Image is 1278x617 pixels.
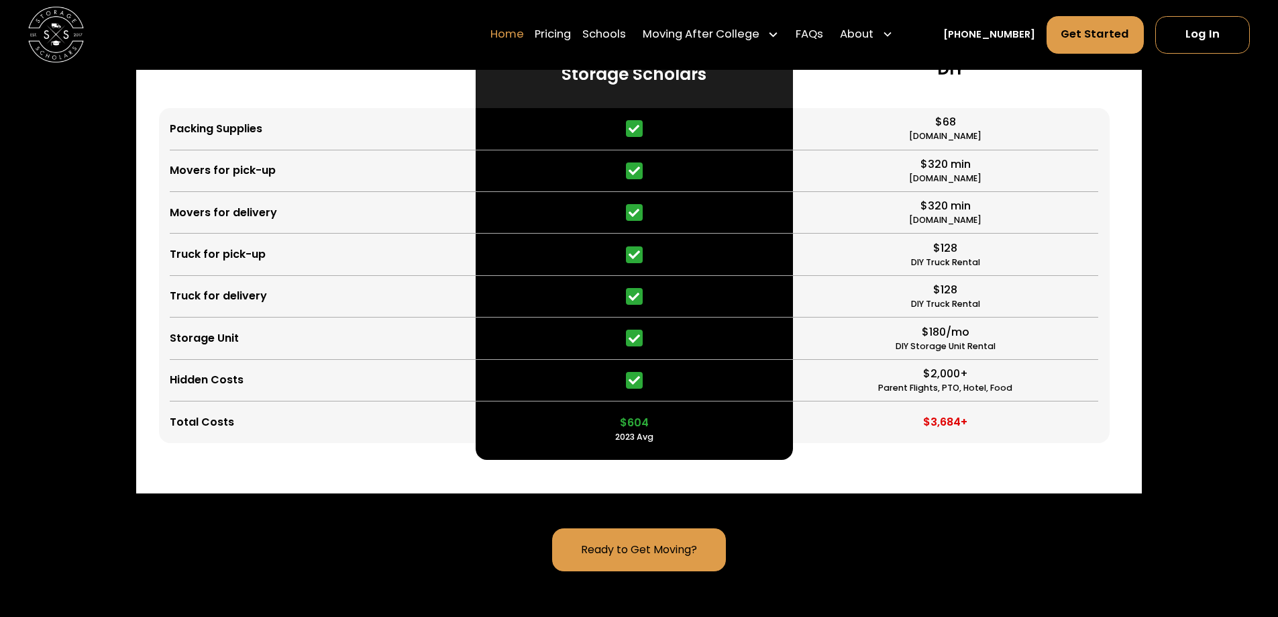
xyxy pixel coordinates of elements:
[562,64,706,85] h3: Storage Scholars
[170,330,239,346] div: Storage Unit
[909,173,981,185] div: [DOMAIN_NAME]
[835,15,899,54] div: About
[896,340,996,353] div: DIY Storage Unit Rental
[1047,16,1144,54] a: Get Started
[552,528,725,571] a: Ready to Get Moving?
[943,28,1035,42] a: [PHONE_NUMBER]
[170,288,267,304] div: Truck for delivery
[878,382,1012,395] div: Parent Flights, PTO, Hotel, Food
[1155,16,1250,54] a: Log In
[170,205,277,221] div: Movers for delivery
[933,240,957,256] div: $128
[840,27,873,44] div: About
[911,298,980,311] div: DIY Truck Rental
[937,58,965,80] h3: DIY
[170,414,234,430] div: Total Costs
[923,366,968,382] div: $2,000+
[796,15,823,54] a: FAQs
[909,130,981,143] div: [DOMAIN_NAME]
[643,27,759,44] div: Moving After College
[582,15,626,54] a: Schools
[911,256,980,269] div: DIY Truck Rental
[170,162,276,179] div: Movers for pick-up
[923,414,967,430] div: $3,684+
[28,7,84,62] img: Storage Scholars main logo
[920,198,971,214] div: $320 min
[620,415,649,431] div: $604
[909,214,981,227] div: [DOMAIN_NAME]
[170,121,262,137] div: Packing Supplies
[535,15,571,54] a: Pricing
[490,15,524,54] a: Home
[637,15,785,54] div: Moving After College
[935,114,956,130] div: $68
[170,372,244,388] div: Hidden Costs
[933,282,957,298] div: $128
[615,431,653,444] div: 2023 Avg
[920,156,971,173] div: $320 min
[170,246,266,263] div: Truck for pick-up
[922,324,969,340] div: $180/mo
